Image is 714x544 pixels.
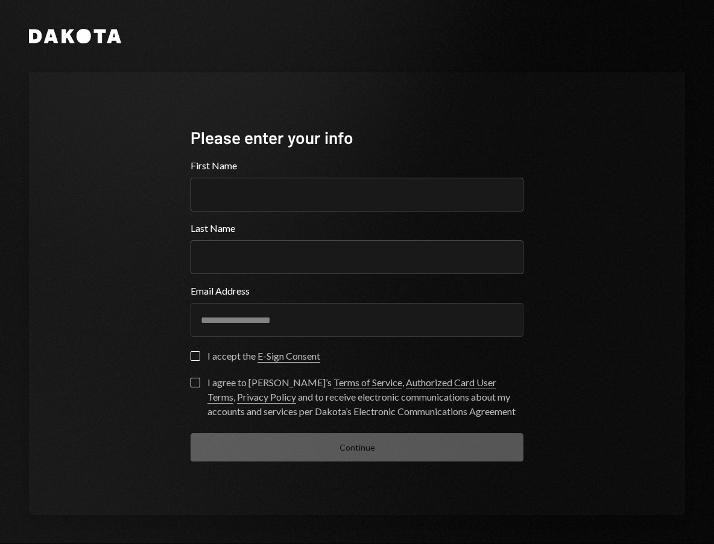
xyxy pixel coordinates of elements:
[191,351,200,361] button: I accept the E-Sign Consent
[191,126,523,149] div: Please enter your info
[207,349,320,363] div: I accept the
[333,377,402,389] a: Terms of Service
[191,221,523,236] label: Last Name
[237,391,296,404] a: Privacy Policy
[191,378,200,387] button: I agree to [PERSON_NAME]’s Terms of Service, Authorized Card User Terms, Privacy Policy and to re...
[191,284,523,298] label: Email Address
[207,375,523,419] div: I agree to [PERSON_NAME]’s , , and to receive electronic communications about my accounts and ser...
[207,377,496,404] a: Authorized Card User Terms
[257,350,320,363] a: E-Sign Consent
[191,158,523,173] label: First Name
